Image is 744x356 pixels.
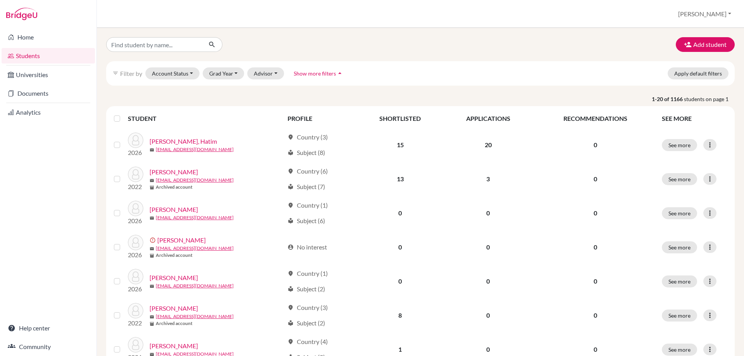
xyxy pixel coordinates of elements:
span: location_on [288,168,294,174]
span: mail [150,148,154,152]
span: location_on [288,202,294,208]
th: PROFILE [283,109,357,128]
td: 8 [357,298,443,332]
span: Show more filters [294,70,336,77]
button: See more [662,173,697,185]
span: location_on [288,304,294,311]
span: location_on [288,339,294,345]
a: Community [2,339,95,354]
span: inventory_2 [150,185,154,190]
td: 0 [357,196,443,230]
a: [EMAIL_ADDRESS][DOMAIN_NAME] [156,313,234,320]
p: 2026 [128,284,143,294]
span: error_outline [150,237,157,243]
a: [PERSON_NAME] [150,341,198,351]
p: 2026 [128,216,143,225]
a: [PERSON_NAME] [150,304,198,313]
th: SEE MORE [657,109,732,128]
a: [EMAIL_ADDRESS][DOMAIN_NAME] [156,214,234,221]
a: Home [2,29,95,45]
td: 0 [357,230,443,264]
a: [PERSON_NAME] [157,236,206,245]
a: Students [2,48,95,64]
img: Abdel Massih, Georgina [128,303,143,318]
button: See more [662,344,697,356]
button: Advisor [247,67,284,79]
button: Grad Year [203,67,245,79]
div: Country (1) [288,201,328,210]
span: local_library [288,218,294,224]
p: 2022 [128,182,143,191]
td: 0 [443,264,533,298]
div: Subject (2) [288,318,325,328]
button: See more [662,139,697,151]
img: Aamir, Hatim [128,132,143,148]
span: local_library [288,286,294,292]
button: Add student [676,37,735,52]
div: No interest [288,242,327,252]
b: Archived account [156,252,193,259]
img: Abdelaziz, Maryam [128,167,143,182]
span: location_on [288,270,294,277]
span: mail [150,216,154,220]
a: [PERSON_NAME] [150,205,198,214]
div: Subject (8) [288,148,325,157]
div: Country (4) [288,337,328,346]
button: See more [662,207,697,219]
span: local_library [288,184,294,190]
div: Subject (7) [288,182,325,191]
td: 0 [443,196,533,230]
a: Documents [2,86,95,101]
img: Abdel Latif, Adam [128,269,143,284]
span: location_on [288,134,294,140]
i: arrow_drop_up [336,69,344,77]
a: Help center [2,320,95,336]
input: Find student by name... [106,37,202,52]
a: [PERSON_NAME], Hatim [150,137,217,146]
a: [PERSON_NAME] [150,273,198,282]
button: Show more filtersarrow_drop_up [287,67,350,79]
p: 0 [538,208,653,218]
strong: 1-20 of 1166 [652,95,684,103]
b: Archived account [156,184,193,191]
p: 0 [538,345,653,354]
span: students on page 1 [684,95,735,103]
p: 0 [538,311,653,320]
span: inventory_2 [150,253,154,258]
td: 13 [357,162,443,196]
button: [PERSON_NAME] [675,7,735,21]
b: Archived account [156,320,193,327]
span: local_library [288,320,294,326]
span: mail [150,315,154,319]
td: 0 [443,230,533,264]
img: Abdel latif, Leila [128,235,143,250]
span: mail [150,284,154,289]
a: Analytics [2,105,95,120]
div: Country (3) [288,303,328,312]
button: Apply default filters [668,67,728,79]
p: 0 [538,242,653,252]
button: Account Status [145,67,200,79]
p: 2026 [128,250,143,260]
th: STUDENT [128,109,283,128]
span: inventory_2 [150,322,154,326]
td: 3 [443,162,533,196]
p: 0 [538,174,653,184]
span: account_circle [288,244,294,250]
a: [EMAIL_ADDRESS][DOMAIN_NAME] [156,177,234,184]
span: mail [150,178,154,183]
div: Country (1) [288,269,328,278]
img: Abdel-Massih, Nadim [128,337,143,353]
button: See more [662,275,697,287]
button: See more [662,310,697,322]
div: Subject (2) [288,284,325,294]
p: 2026 [128,148,143,157]
td: 0 [443,298,533,332]
a: [EMAIL_ADDRESS][DOMAIN_NAME] [156,282,234,289]
span: local_library [288,150,294,156]
p: 2022 [128,318,143,328]
div: Subject (6) [288,216,325,225]
a: [PERSON_NAME] [150,167,198,177]
button: See more [662,241,697,253]
i: filter_list [112,70,119,76]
